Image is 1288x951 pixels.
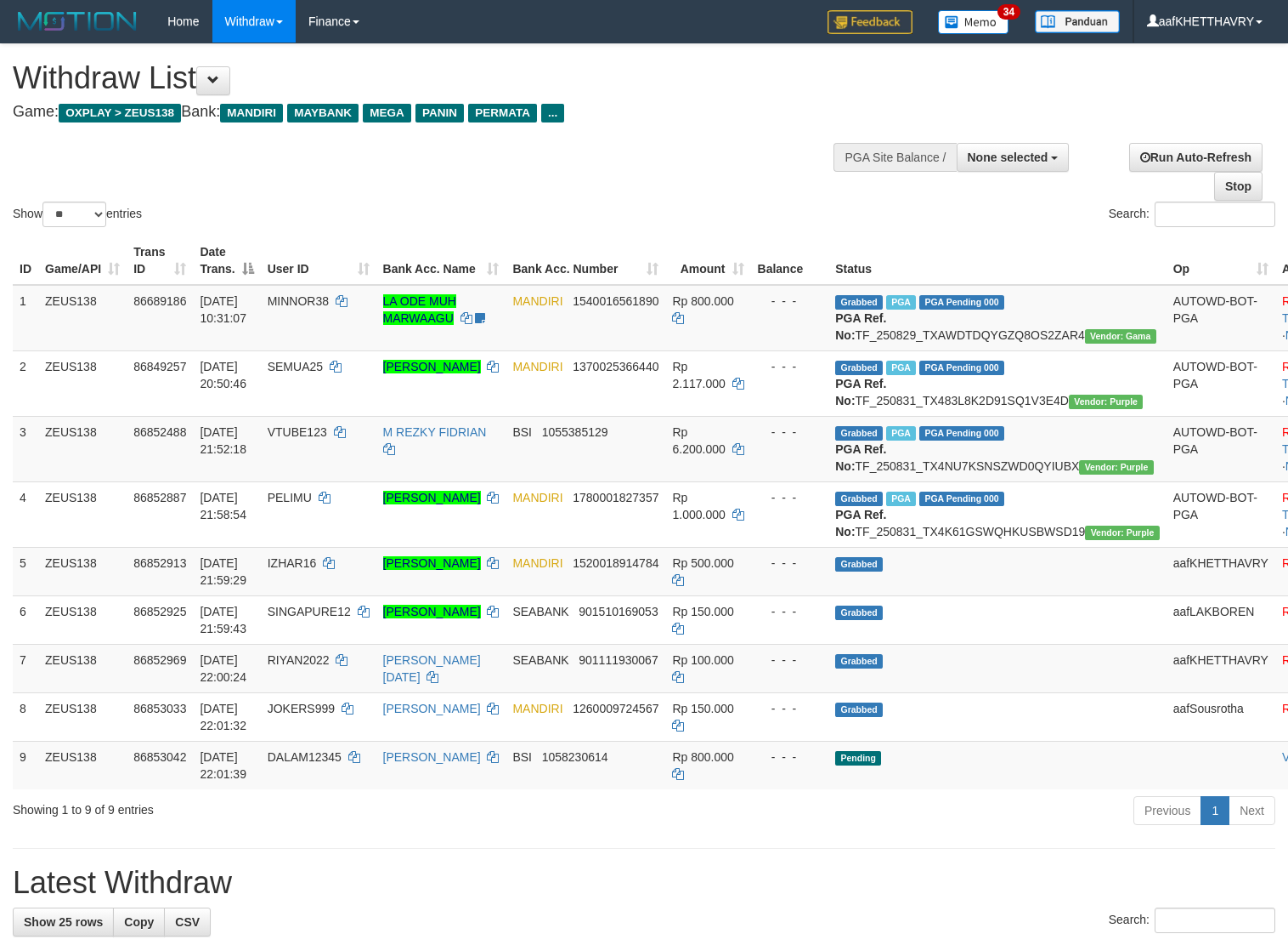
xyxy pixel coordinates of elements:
[13,202,142,227] label: Show entries
[13,866,1275,900] h1: Latest Withdraw
[1129,143,1263,172] a: Run Auto-Refresh
[835,492,883,506] span: Grabbed
[1109,202,1275,227] label: Search:
[268,556,317,570] span: IZHAR16
[1167,644,1275,692] td: aafKHETTHAVRY
[512,491,562,504] span: MANDIRI
[287,104,359,122] span: MAYBANK
[383,605,481,618] a: [PERSON_NAME]
[512,556,562,570] span: MANDIRI
[1133,796,1201,825] a: Previous
[13,285,38,351] td: 1
[38,741,127,789] td: ZEUS138
[835,377,886,407] b: PGA Ref. No:
[573,360,658,373] span: Copy 1370025366440 to clipboard
[38,236,127,285] th: Game/API: activate to sort column ascending
[573,556,658,570] span: Copy 1520018914784 to clipboard
[200,294,246,325] span: [DATE] 10:31:07
[13,644,38,692] td: 7
[383,425,487,439] a: M REZKY FIDRIAN
[1167,236,1275,285] th: Op: activate to sort column ascending
[38,644,127,692] td: ZEUS138
[38,481,127,547] td: ZEUS138
[200,556,246,587] span: [DATE] 21:59:29
[268,750,342,764] span: DALAM12345
[758,489,822,506] div: - - -
[133,491,186,504] span: 86852887
[133,702,186,715] span: 86853033
[133,750,186,764] span: 86853042
[376,236,506,285] th: Bank Acc. Name: activate to sort column ascending
[835,751,881,766] span: Pending
[672,556,733,570] span: Rp 500.000
[835,508,886,538] b: PGA Ref. No:
[13,61,842,95] h1: Withdraw List
[512,605,568,618] span: SEABANK
[672,491,725,521] span: Rp 1.000.000
[124,915,154,929] span: Copy
[886,361,916,375] span: Marked by aafsreyleap
[1079,460,1153,475] span: Vendor URL: https://trx4.1velocity.biz
[383,702,481,715] a: [PERSON_NAME]
[579,653,658,667] span: Copy 901111930067 to clipboard
[579,605,658,618] span: Copy 901510169053 to clipboard
[512,360,562,373] span: MANDIRI
[13,481,38,547] td: 4
[13,9,142,34] img: MOTION_logo.png
[1167,595,1275,644] td: aafLAKBOREN
[512,425,532,439] span: BSI
[200,491,246,521] span: [DATE] 21:58:54
[506,236,665,285] th: Bank Acc. Number: activate to sort column ascending
[13,595,38,644] td: 6
[886,295,916,310] span: Marked by aafkaynarin
[758,358,822,375] div: - - -
[828,285,1166,351] td: TF_250829_TXAWDTDQYGZQ8OS2ZAR4
[1167,285,1275,351] td: AUTOWD-BOT-PGA
[828,350,1166,416] td: TF_250831_TX483L8K2D91SQ1V3E4D
[1167,547,1275,595] td: aafKHETTHAVRY
[383,556,481,570] a: [PERSON_NAME]
[38,285,127,351] td: ZEUS138
[512,653,568,667] span: SEABANK
[164,908,211,937] a: CSV
[835,311,886,342] b: PGA Ref. No:
[38,595,127,644] td: ZEUS138
[672,702,733,715] span: Rp 150.000
[919,426,1004,441] span: PGA Pending
[363,104,411,122] span: MEGA
[268,360,323,373] span: SEMUA25
[1167,692,1275,741] td: aafSousrotha
[13,416,38,481] td: 3
[1167,416,1275,481] td: AUTOWD-BOT-PGA
[1155,908,1275,933] input: Search:
[38,692,127,741] td: ZEUS138
[828,481,1166,547] td: TF_250831_TX4K61GSWQHKUSBWSD19
[758,603,822,620] div: - - -
[13,350,38,416] td: 2
[672,750,733,764] span: Rp 800.000
[758,652,822,669] div: - - -
[828,10,912,34] img: Feedback.jpg
[758,424,822,441] div: - - -
[672,294,733,308] span: Rp 800.000
[968,151,1048,164] span: None selected
[542,425,608,439] span: Copy 1055385129 to clipboard
[383,360,481,373] a: [PERSON_NAME]
[38,547,127,595] td: ZEUS138
[541,104,564,122] span: ...
[672,653,733,667] span: Rp 100.000
[758,700,822,717] div: - - -
[919,295,1004,310] span: PGA Pending
[133,294,186,308] span: 86689186
[200,653,246,684] span: [DATE] 22:00:24
[468,104,537,122] span: PERMATA
[127,236,193,285] th: Trans ID: activate to sort column ascending
[886,426,916,441] span: Marked by aafsolysreylen
[828,416,1166,481] td: TF_250831_TX4NU7KSNSZWD0QYIUBX
[133,360,186,373] span: 86849257
[512,294,562,308] span: MANDIRI
[175,915,200,929] span: CSV
[38,416,127,481] td: ZEUS138
[13,236,38,285] th: ID
[835,361,883,375] span: Grabbed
